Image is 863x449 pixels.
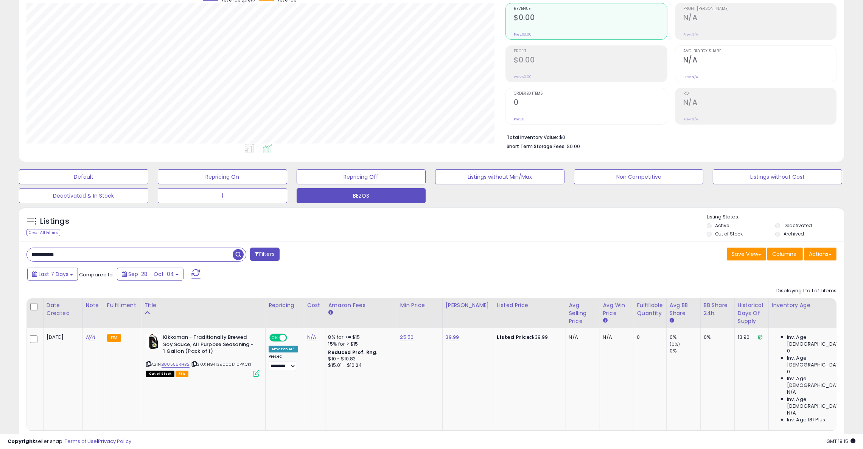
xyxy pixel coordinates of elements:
small: (0%) [670,341,680,347]
span: Inv. Age [DEMOGRAPHIC_DATA]: [787,334,856,348]
label: Deactivated [784,222,812,229]
span: Revenue [514,7,667,11]
span: FBA [176,371,188,377]
button: Last 7 Days [27,268,78,281]
a: 25.50 [400,334,414,341]
span: OFF [286,335,298,341]
div: Listed Price [497,301,563,309]
button: BEZOS [297,188,426,203]
small: Prev: N/A [683,75,698,79]
button: Actions [804,248,837,260]
a: N/A [86,334,95,341]
div: $39.99 [497,334,560,341]
div: [DATE] [47,334,77,341]
img: 41nimVxUaqL._SL40_.jpg [146,334,161,349]
small: Amazon Fees. [328,309,333,316]
span: $0.00 [567,143,580,150]
span: ON [270,335,280,341]
li: $0 [507,132,831,141]
a: B00558RHB2 [162,361,190,368]
span: 2025-10-13 18:15 GMT [826,438,855,445]
div: Avg Selling Price [569,301,597,325]
span: Inv. Age [DEMOGRAPHIC_DATA]: [787,355,856,368]
div: Avg Win Price [603,301,631,317]
div: Avg BB Share [670,301,697,317]
div: 0% [704,334,729,341]
div: Historical Days Of Supply [738,301,765,325]
div: 0 [637,334,661,341]
button: Repricing On [158,169,287,184]
div: Date Created [47,301,79,317]
h2: 0 [514,98,667,108]
div: Min Price [400,301,439,309]
span: N/A [787,410,796,416]
div: BB Share 24h. [704,301,731,317]
button: Filters [250,248,280,261]
span: Compared to: [79,271,114,278]
a: 39.99 [446,334,459,341]
span: Inv. Age [DEMOGRAPHIC_DATA]-180: [787,396,856,410]
h2: N/A [683,98,836,108]
div: $10 - $10.83 [328,356,391,362]
div: Repricing [269,301,301,309]
span: Inv. Age [DEMOGRAPHIC_DATA]: [787,375,856,389]
span: Columns [772,250,796,258]
small: Prev: $0.00 [514,32,532,37]
div: Clear All Filters [26,229,60,236]
div: N/A [603,334,628,341]
div: Title [144,301,262,309]
h5: Listings [40,216,69,227]
small: Avg Win Price. [603,317,608,324]
div: N/A [569,334,594,341]
strong: Copyright [8,438,35,445]
div: Note [86,301,101,309]
span: Avg. Buybox Share [683,49,836,53]
div: Fulfillment [107,301,138,309]
button: Sep-28 - Oct-04 [117,268,183,281]
button: Columns [767,248,803,260]
a: Terms of Use [65,438,97,445]
b: Kikkoman - Traditionally Brewed Soy Sauce, All Purpose Seasoning - 1 Gallon (Pack of 1) [163,334,255,357]
a: N/A [307,334,316,341]
b: Total Inventory Value: [507,134,558,140]
div: Fulfillable Quantity [637,301,663,317]
div: Preset: [269,354,298,371]
h2: N/A [683,56,836,66]
div: Amazon Fees [328,301,394,309]
a: Privacy Policy [98,438,131,445]
span: Sep-28 - Oct-04 [128,270,174,278]
label: Active [715,222,729,229]
div: [PERSON_NAME] [446,301,491,309]
b: Listed Price: [497,334,532,341]
button: Default [19,169,148,184]
div: 0% [670,334,700,341]
div: Inventory Age [772,301,859,309]
button: Non Competitive [574,169,703,184]
span: Ordered Items [514,92,667,96]
button: Deactivated & In Stock [19,188,148,203]
small: Avg BB Share. [670,317,674,324]
span: | SKU: HG41390001710PACK1 [191,361,251,367]
div: 15% for > $15 [328,341,391,348]
button: Listings without Min/Max [435,169,564,184]
small: Prev: $0.00 [514,75,532,79]
div: Cost [307,301,322,309]
div: $15.01 - $16.24 [328,362,391,369]
b: Short Term Storage Fees: [507,143,566,150]
h2: N/A [683,13,836,23]
span: Inv. Age 181 Plus: [787,416,827,423]
div: 8% for <= $15 [328,334,391,341]
small: Prev: 0 [514,117,524,122]
button: Listings without Cost [713,169,842,184]
span: Last 7 Days [39,270,68,278]
small: FBA [107,334,121,342]
span: 0 [787,348,790,354]
div: ASIN: [146,334,260,376]
div: 13.90 [738,334,763,341]
span: Profit [PERSON_NAME] [683,7,836,11]
span: 0 [787,368,790,375]
b: Reduced Prof. Rng. [328,349,378,355]
label: Out of Stock [715,231,743,237]
span: ROI [683,92,836,96]
button: 1 [158,188,287,203]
